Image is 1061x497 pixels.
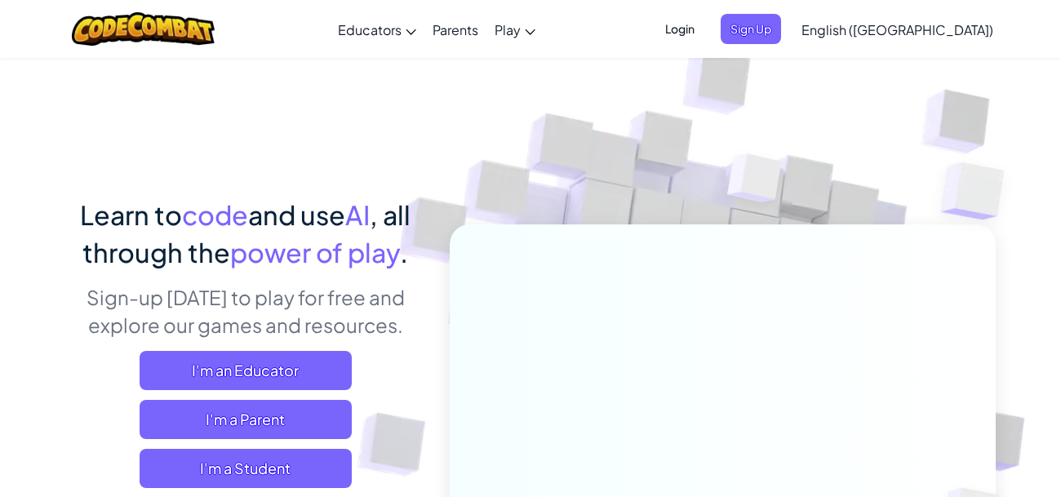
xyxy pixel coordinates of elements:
[486,7,544,51] a: Play
[697,122,815,243] img: Overlap cubes
[72,12,215,46] img: CodeCombat logo
[65,283,425,339] p: Sign-up [DATE] to play for free and explore our games and resources.
[140,449,352,488] button: I'm a Student
[721,14,781,44] button: Sign Up
[908,122,1050,260] img: Overlap cubes
[424,7,486,51] a: Parents
[793,7,1001,51] a: English ([GEOGRAPHIC_DATA])
[230,236,400,268] span: power of play
[655,14,704,44] button: Login
[345,198,370,231] span: AI
[400,236,408,268] span: .
[140,351,352,390] a: I'm an Educator
[182,198,248,231] span: code
[80,198,182,231] span: Learn to
[338,21,402,38] span: Educators
[248,198,345,231] span: and use
[330,7,424,51] a: Educators
[801,21,993,38] span: English ([GEOGRAPHIC_DATA])
[495,21,521,38] span: Play
[140,400,352,439] a: I'm a Parent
